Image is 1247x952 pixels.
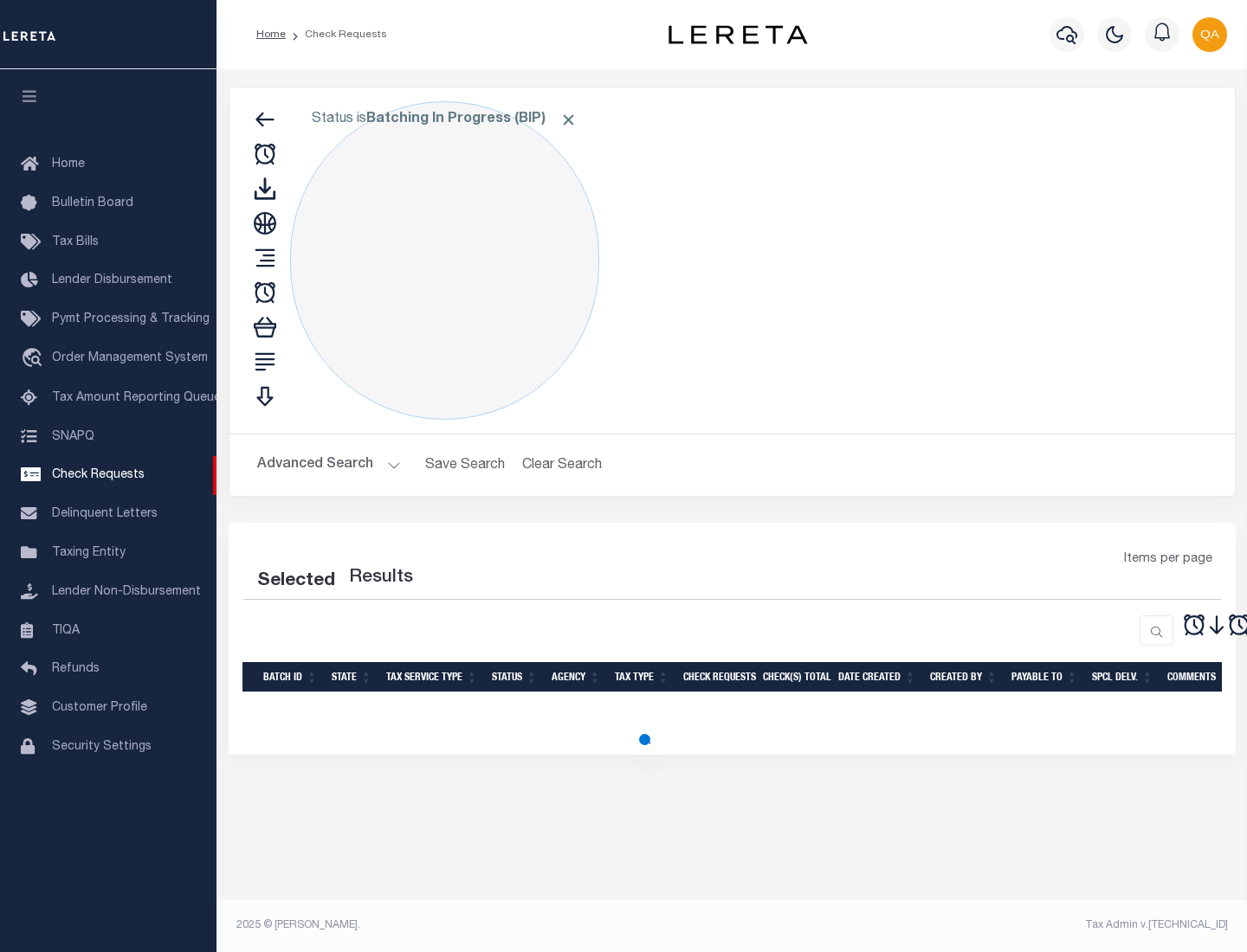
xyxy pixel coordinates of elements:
[325,662,379,692] th: State
[923,662,1005,692] th: Created By
[745,917,1228,933] div: Tax Admin v.[TECHNICAL_ID]
[52,197,133,209] span: Bulletin Board
[366,113,578,126] b: Batching In Progress (BIP)
[52,392,221,404] span: Tax Amount Reporting Queue
[52,313,210,325] span: Pymt Processing & Tracking
[1005,662,1085,692] th: Payable To
[349,564,413,592] label: Results
[669,25,807,44] img: logo-dark.svg
[1192,17,1227,52] img: svg+xml;base64,PHN2ZyB4bWxucz0iaHR0cDovL3d3dy53My5vcmcvMjAwMC9zdmciIHBvaW50ZXItZXZlbnRzPSJub25lIi...
[52,586,201,598] span: Lender Non-Disbursement
[52,158,85,170] span: Home
[52,741,152,753] span: Security Settings
[52,469,145,481] span: Check Requests
[52,547,126,559] span: Taxing Entity
[485,662,545,692] th: Status
[52,274,172,286] span: Lender Disbursement
[415,448,515,482] button: Save Search
[559,111,578,129] span: Click to Remove
[379,662,485,692] th: Tax Service Type
[52,352,208,364] span: Order Management System
[756,662,831,692] th: Check(s) Total
[52,430,94,442] span: SNAPQ
[52,624,80,636] span: TIQA
[52,508,158,520] span: Delinquent Letters
[256,29,286,40] a: Home
[286,27,387,42] li: Check Requests
[52,702,147,714] span: Customer Profile
[290,101,599,420] div: Click to Edit
[52,663,100,675] span: Refunds
[223,917,733,933] div: 2025 © [PERSON_NAME].
[831,662,923,692] th: Date Created
[21,348,48,370] i: travel_explore
[1085,662,1160,692] th: Spcl Delv.
[52,236,99,248] span: Tax Bills
[515,448,610,482] button: Clear Search
[257,568,335,595] div: Selected
[608,662,676,692] th: Tax Type
[1160,662,1238,692] th: Comments
[1124,550,1212,569] span: Items per page
[257,448,401,482] button: Advanced Search
[676,662,756,692] th: Check Requests
[545,662,608,692] th: Agency
[256,662,325,692] th: Batch Id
